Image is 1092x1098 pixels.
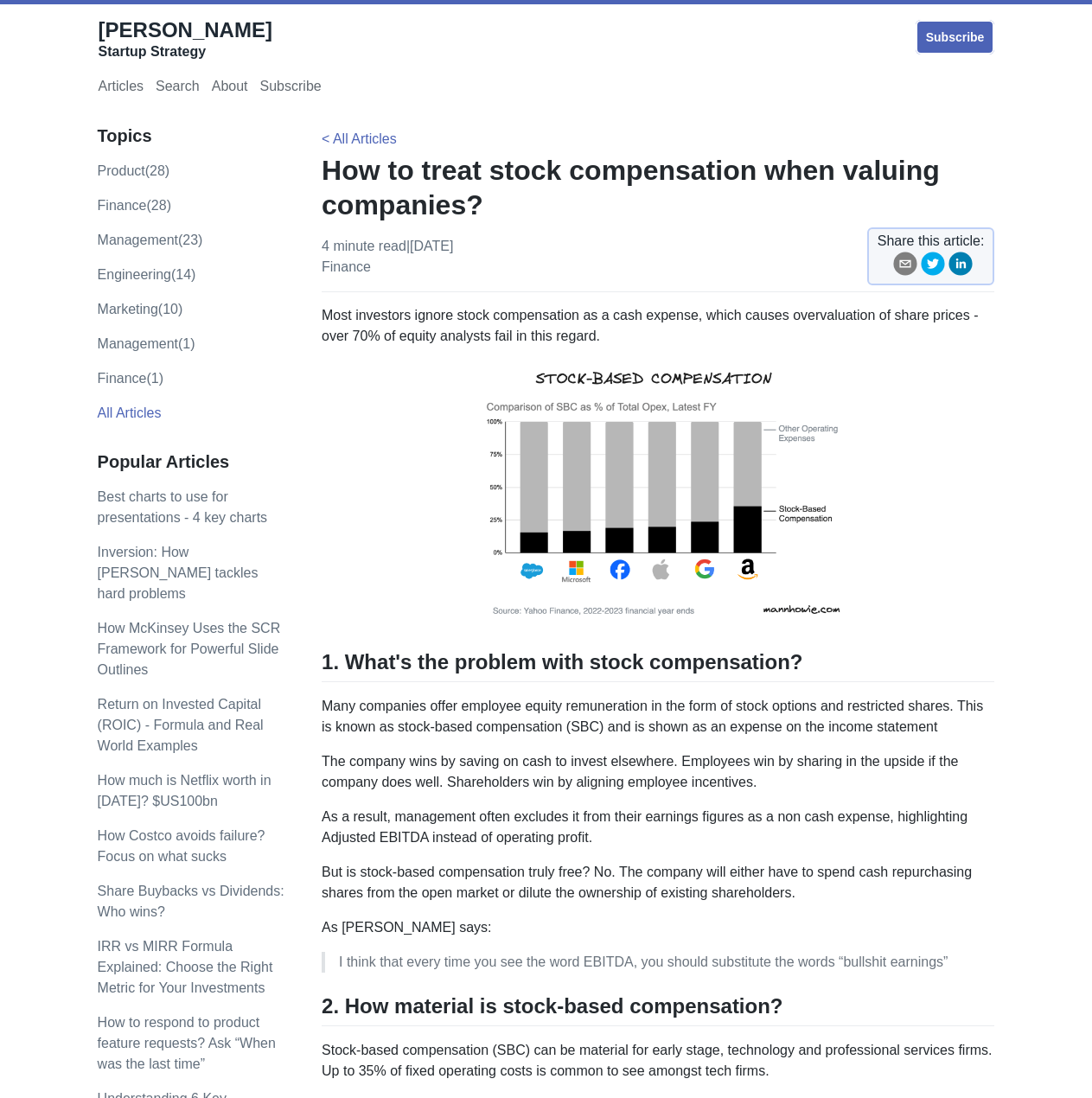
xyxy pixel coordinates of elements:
[322,751,994,793] p: The company wins by saving on cash to invest elsewhere. Employees win by sharing in the upside if...
[98,884,284,919] a: Share Buybacks vs Dividends: Who wins?
[98,1015,276,1071] a: How to respond to product feature requests? Ask “When was the last time”
[99,18,272,41] span: [PERSON_NAME]
[322,917,994,938] p: As [PERSON_NAME] says:
[98,302,183,316] a: marketing(10)
[98,621,281,677] a: How McKinsey Uses the SCR Framework for Powerful Slide Outlines
[322,236,453,278] p: 4 minute read | [DATE]
[99,17,272,61] a: [PERSON_NAME]Startup Strategy
[98,545,259,601] a: Inversion: How [PERSON_NAME] tackles hard problems
[322,131,397,146] a: < All Articles
[322,305,994,347] p: Most investors ignore stock compensation as a cash expense, which causes overvaluation of share p...
[98,267,196,282] a: engineering(14)
[99,79,144,98] a: Articles
[916,20,995,54] a: Subscribe
[98,336,195,351] a: Management(1)
[98,125,285,147] h3: Topics
[99,43,272,61] div: Startup Strategy
[322,259,371,274] a: finance
[156,79,200,98] a: Search
[98,233,203,247] a: management(23)
[98,163,170,178] a: product(28)
[459,361,857,629] img: SBC
[322,696,994,737] p: Many companies offer employee equity remuneration in the form of stock options and restricted sha...
[893,252,917,282] button: email
[98,697,264,753] a: Return on Invested Capital (ROIC) - Formula and Real World Examples
[98,198,171,213] a: finance(28)
[921,252,945,282] button: twitter
[322,1040,994,1082] p: Stock-based compensation (SBC) can be material for early stage, technology and professional servi...
[322,862,994,903] p: But is stock-based compensation truly free? No. The company will either have to spend cash repurc...
[322,153,994,222] h1: How to treat stock compensation when valuing companies?
[98,939,273,995] a: IRR vs MIRR Formula Explained: Choose the Right Metric for Your Investments
[948,252,973,282] button: linkedin
[212,79,248,98] a: About
[98,405,162,420] a: All Articles
[322,993,994,1026] h2: 2. How material is stock-based compensation?
[98,489,268,525] a: Best charts to use for presentations - 4 key charts
[98,451,285,473] h3: Popular Articles
[322,807,994,848] p: As a result, management often excludes it from their earnings figures as a non cash expense, high...
[98,828,265,864] a: How Costco avoids failure? Focus on what sucks
[878,231,985,252] span: Share this article:
[339,952,980,973] p: I think that every time you see the word EBITDA, you should substitute the words “bullshit earnings”
[322,649,994,682] h2: 1. What's the problem with stock compensation?
[260,79,322,98] a: Subscribe
[98,773,271,808] a: How much is Netflix worth in [DATE]? $US100bn
[98,371,163,386] a: Finance(1)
